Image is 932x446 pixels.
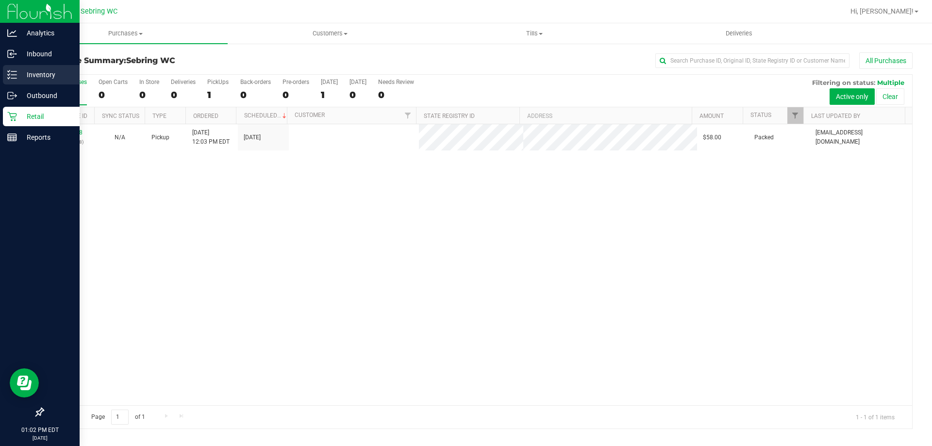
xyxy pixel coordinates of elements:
span: Packed [754,133,774,142]
div: 1 [207,89,229,100]
p: Inventory [17,69,75,81]
span: Purchases [23,29,228,38]
p: 01:02 PM EDT [4,426,75,434]
span: Tills [433,29,636,38]
th: Address [519,107,692,124]
div: [DATE] [349,79,366,85]
input: 1 [111,410,129,425]
span: Pickup [151,133,169,142]
a: State Registry ID [424,113,475,119]
iframe: Resource center [10,368,39,397]
p: [DATE] [4,434,75,442]
p: Analytics [17,27,75,39]
a: Ordered [193,113,218,119]
inline-svg: Retail [7,112,17,121]
a: Type [152,113,166,119]
span: [EMAIL_ADDRESS][DOMAIN_NAME] [815,128,906,147]
a: Filter [787,107,803,124]
span: [DATE] [244,133,261,142]
a: Sync Status [102,113,139,119]
span: Not Applicable [115,134,125,141]
a: Filter [400,107,416,124]
span: $58.00 [703,133,721,142]
p: Outbound [17,90,75,101]
span: Customers [228,29,432,38]
h3: Purchase Summary: [43,56,333,65]
div: Deliveries [171,79,196,85]
button: Clear [876,88,904,105]
a: Deliveries [637,23,841,44]
a: Customers [228,23,432,44]
button: N/A [115,133,125,142]
input: Search Purchase ID, Original ID, State Registry ID or Customer Name... [655,53,849,68]
span: Multiple [877,79,904,86]
div: 0 [99,89,128,100]
span: Sebring WC [81,7,117,16]
span: Hi, [PERSON_NAME]! [850,7,914,15]
inline-svg: Reports [7,132,17,142]
a: Purchases [23,23,228,44]
a: Customer [295,112,325,118]
div: 1 [321,89,338,100]
div: [DATE] [321,79,338,85]
span: Deliveries [713,29,766,38]
inline-svg: Inbound [7,49,17,59]
p: Inbound [17,48,75,60]
a: Status [750,112,771,118]
div: Back-orders [240,79,271,85]
span: Filtering on status: [812,79,875,86]
a: Last Updated By [811,113,860,119]
a: Scheduled [244,112,288,119]
span: Page of 1 [83,410,153,425]
div: 0 [240,89,271,100]
div: In Store [139,79,159,85]
div: 0 [349,89,366,100]
button: All Purchases [859,52,913,69]
p: Retail [17,111,75,122]
a: 11812798 [55,129,83,136]
div: Pre-orders [283,79,309,85]
inline-svg: Outbound [7,91,17,100]
div: 0 [283,89,309,100]
a: Amount [699,113,724,119]
div: 0 [171,89,196,100]
div: Open Carts [99,79,128,85]
button: Active only [830,88,875,105]
div: Needs Review [378,79,414,85]
span: 1 - 1 of 1 items [848,410,902,424]
div: PickUps [207,79,229,85]
div: 0 [378,89,414,100]
a: Tills [432,23,636,44]
span: [DATE] 12:03 PM EDT [192,128,230,147]
inline-svg: Inventory [7,70,17,80]
inline-svg: Analytics [7,28,17,38]
div: 0 [139,89,159,100]
span: Sebring WC [126,56,175,65]
p: Reports [17,132,75,143]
